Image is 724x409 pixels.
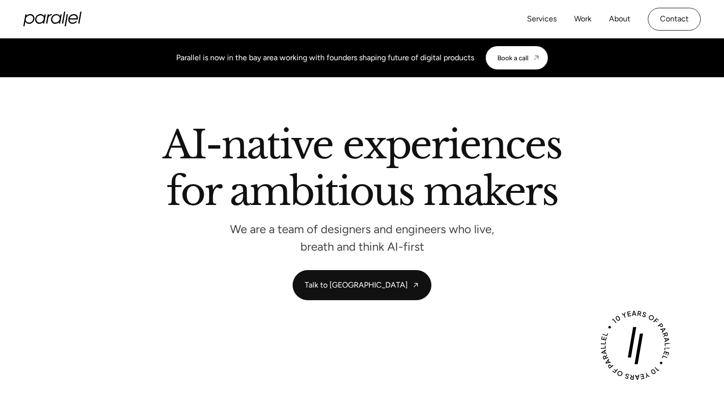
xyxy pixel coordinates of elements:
a: Work [574,12,592,26]
p: We are a team of designers and engineers who live, breath and think AI-first [216,225,508,251]
a: Contact [648,8,701,31]
a: About [609,12,630,26]
img: CTA arrow image [532,54,540,62]
a: Book a call [486,46,548,69]
h2: AI-native experiences for ambitious makers [85,126,639,215]
a: Services [527,12,557,26]
div: Book a call [497,54,528,62]
a: home [23,12,82,26]
div: Parallel is now in the bay area working with founders shaping future of digital products [176,52,474,64]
